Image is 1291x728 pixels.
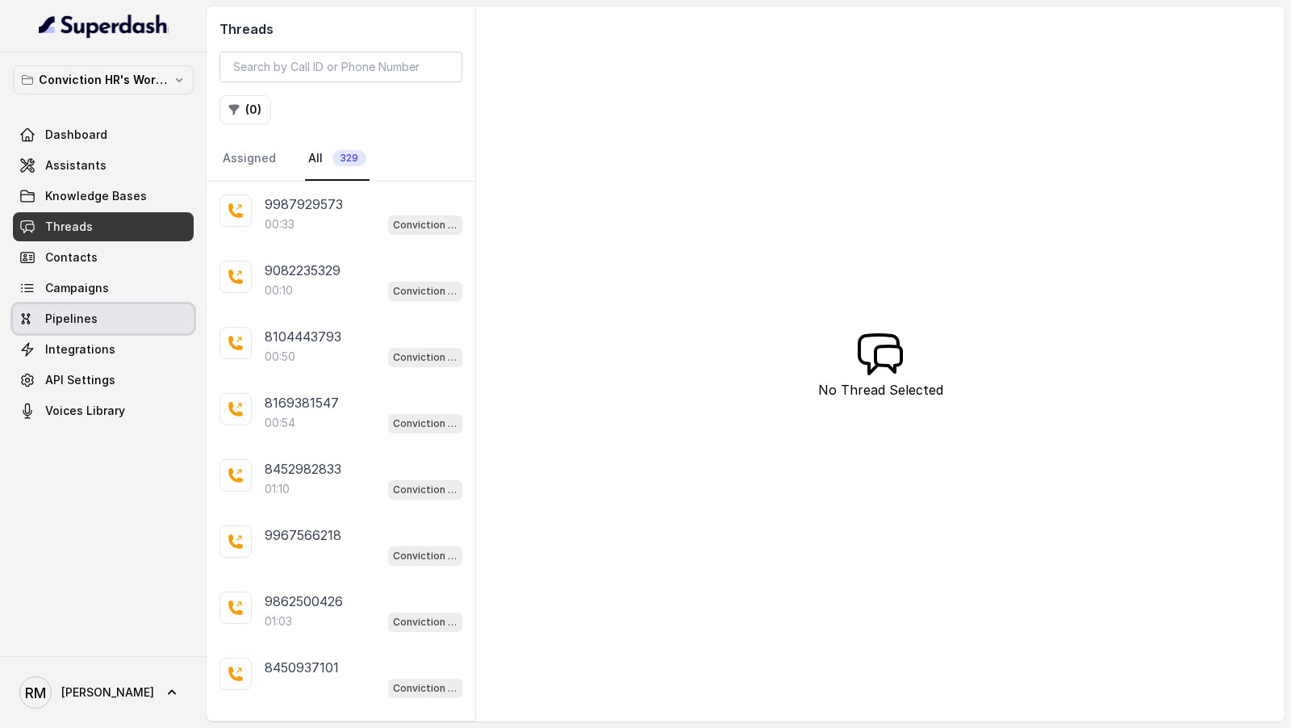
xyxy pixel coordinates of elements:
a: Campaigns [13,274,194,303]
a: Assigned [219,137,279,181]
a: All329 [305,137,370,181]
a: [PERSON_NAME] [13,670,194,715]
a: Pipelines [13,304,194,333]
span: Threads [45,219,93,235]
p: 00:33 [265,216,295,232]
p: 8169381547 [265,393,339,412]
span: Pipelines [45,311,98,327]
span: Assistants [45,157,107,174]
span: Voices Library [45,403,125,419]
span: Contacts [45,249,98,266]
a: Integrations [13,335,194,364]
input: Search by Call ID or Phone Number [219,52,462,82]
span: API Settings [45,372,115,388]
p: 9987929573 [265,195,343,214]
p: 00:54 [265,415,295,431]
p: 01:10 [265,481,290,497]
p: 00:10 [265,282,293,299]
p: 01:03 [265,613,292,630]
p: Conviction HR's Workspace [39,70,168,90]
button: Conviction HR's Workspace [13,65,194,94]
p: Conviction HR Outbound Assistant [393,482,457,498]
p: 8450937101 [265,658,339,677]
button: (0) [219,95,271,124]
p: 8104443793 [265,327,341,346]
span: Dashboard [45,127,107,143]
img: light.svg [39,13,169,39]
a: Assistants [13,151,194,180]
p: 9967566218 [265,525,341,545]
span: Knowledge Bases [45,188,147,204]
a: Voices Library [13,396,194,425]
p: No Thread Selected [818,380,943,400]
a: Dashboard [13,120,194,149]
p: 8452982833 [265,459,341,479]
p: 9862500426 [265,592,343,611]
span: Integrations [45,341,115,358]
p: 9082235329 [265,261,341,280]
span: Campaigns [45,280,109,296]
text: RM [25,684,46,701]
a: Contacts [13,243,194,272]
span: 329 [332,150,366,166]
a: Threads [13,212,194,241]
p: Conviction HR Outbound Assistant [393,548,457,564]
h2: Threads [219,19,462,39]
a: Knowledge Bases [13,182,194,211]
p: Conviction HR Outbound Assistant [393,283,457,299]
a: API Settings [13,366,194,395]
p: Conviction HR Outbound Assistant [393,349,457,366]
p: Conviction HR Outbound Assistant [393,416,457,432]
p: Conviction HR Outbound Assistant [393,614,457,630]
p: Conviction HR Outbound Assistant [393,217,457,233]
nav: Tabs [219,137,462,181]
p: 00:50 [265,349,295,365]
span: [PERSON_NAME] [61,684,154,701]
p: Conviction HR Outbound Assistant [393,680,457,697]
